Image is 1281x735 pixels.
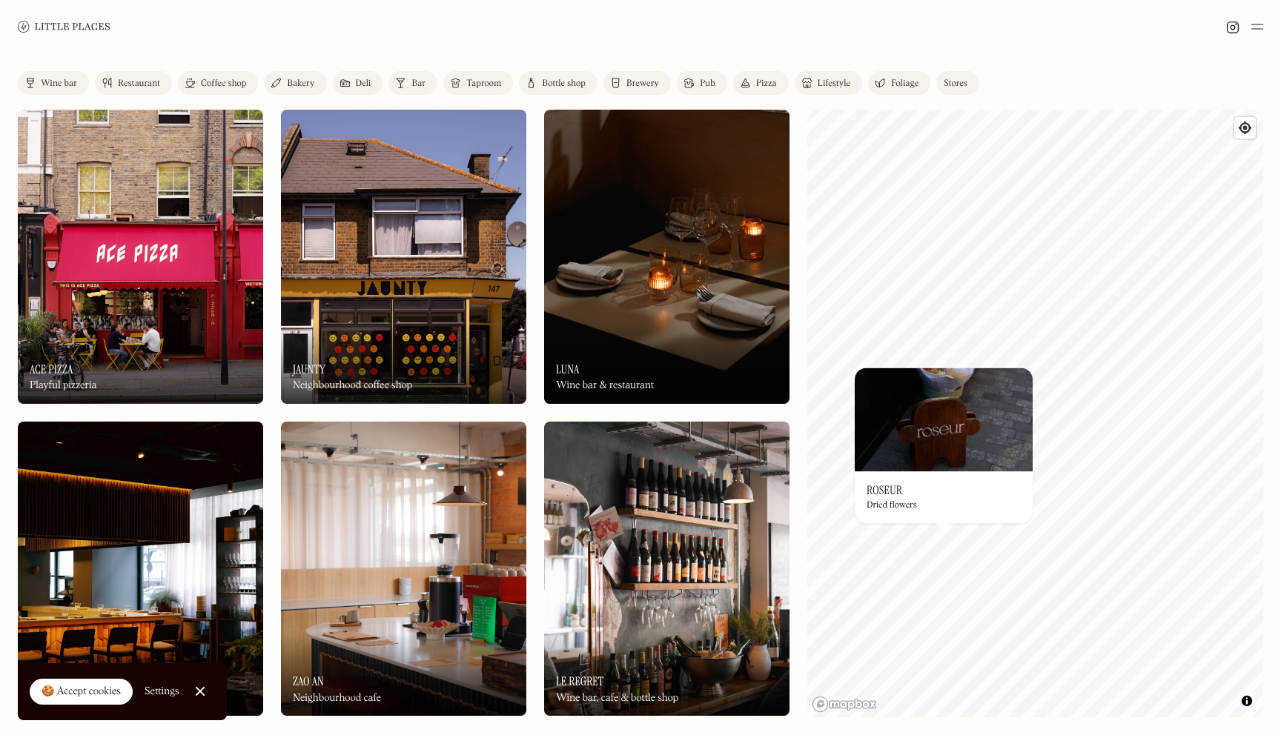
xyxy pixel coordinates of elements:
[30,379,97,392] div: Playful pizzeria
[42,685,121,699] div: 🍪 Accept cookies
[356,79,371,88] div: Deli
[185,676,215,706] a: Close Cookie Popup
[41,79,77,88] div: Wine bar
[944,79,967,88] div: Stores
[1242,693,1251,709] span: Toggle attribution
[544,110,790,404] a: LunaLunaLunaWine bar & restaurant
[18,422,263,716] img: Mareida
[867,501,917,511] div: Dried flowers
[807,110,1263,717] canvas: Map
[1234,117,1256,139] button: Find my location
[18,110,263,404] img: Ace Pizza
[868,71,930,95] a: Foliage
[293,379,412,392] div: Neighbourhood coffee shop
[201,79,246,88] div: Coffee shop
[891,79,918,88] div: Foliage
[411,79,426,88] div: Bar
[542,79,586,88] div: Bottle shop
[1238,692,1256,710] button: Toggle attribution
[281,422,526,716] img: Zao An
[519,71,598,95] a: Bottle shop
[626,79,659,88] div: Brewery
[700,79,715,88] div: Pub
[145,686,179,696] div: Settings
[264,71,326,95] a: Bakery
[18,71,89,95] a: Wine bar
[466,79,501,88] div: Taproom
[388,71,437,95] a: Bar
[18,110,263,404] a: Ace PizzaAce PizzaAce PizzaPlayful pizzeria
[118,79,160,88] div: Restaurant
[677,71,727,95] a: Pub
[443,71,513,95] a: Taproom
[936,71,979,95] a: Stores
[281,422,526,716] a: Zao AnZao AnZao AnNeighbourhood cafe
[30,679,133,705] a: 🍪 Accept cookies
[293,674,324,688] h3: Zao An
[556,674,603,688] h3: Le Regret
[855,367,1033,471] img: Roseur
[818,79,850,88] div: Lifestyle
[556,692,678,705] div: Wine bar, cafe & bottle shop
[544,422,790,716] img: Le Regret
[556,362,579,376] h3: Luna
[756,79,777,88] div: Pizza
[281,110,526,404] a: JauntyJauntyJauntyNeighbourhood coffee shop
[281,110,526,404] img: Jaunty
[867,483,902,497] h3: Roseur
[855,367,1033,523] a: RoseurRoseurRoseurDried flowers
[18,422,263,716] a: MareidaMareidaMareidaChilean restaurant
[293,692,381,705] div: Neighbourhood cafe
[603,71,671,95] a: Brewery
[333,71,383,95] a: Deli
[287,79,314,88] div: Bakery
[95,71,172,95] a: Restaurant
[293,362,325,376] h3: Jaunty
[556,379,654,392] div: Wine bar & restaurant
[795,71,862,95] a: Lifestyle
[178,71,258,95] a: Coffee shop
[544,110,790,404] img: Luna
[733,71,789,95] a: Pizza
[544,422,790,716] a: Le RegretLe RegretLe RegretWine bar, cafe & bottle shop
[812,696,877,713] a: Mapbox homepage
[145,675,179,708] a: Settings
[30,362,73,376] h3: Ace Pizza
